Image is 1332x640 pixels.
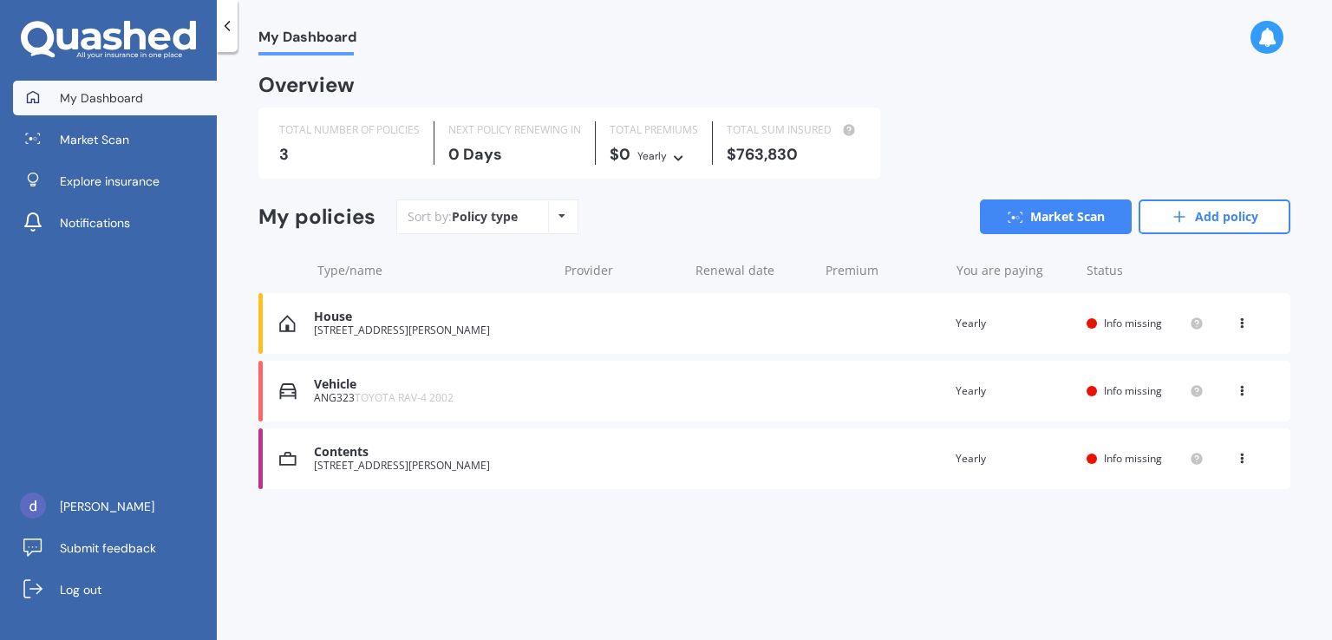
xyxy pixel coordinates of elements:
[60,89,143,107] span: My Dashboard
[408,208,518,225] div: Sort by:
[60,581,101,598] span: Log out
[1104,451,1162,466] span: Info missing
[727,121,859,139] div: TOTAL SUM INSURED
[13,122,217,157] a: Market Scan
[258,76,355,94] div: Overview
[13,206,217,240] a: Notifications
[637,147,667,165] div: Yearly
[956,382,1073,400] div: Yearly
[314,445,548,460] div: Contents
[60,539,156,557] span: Submit feedback
[13,489,217,524] a: [PERSON_NAME]
[20,493,46,519] img: ACg8ocKN3iPrSirY15QNajRouvAvpETi4IjxIimePVd-g1dLiDL2Kw=s96-c
[279,315,296,332] img: House
[60,498,154,515] span: [PERSON_NAME]
[60,214,130,232] span: Notifications
[565,262,682,279] div: Provider
[452,208,518,225] div: Policy type
[695,262,813,279] div: Renewal date
[258,29,356,52] span: My Dashboard
[1104,383,1162,398] span: Info missing
[60,131,129,148] span: Market Scan
[980,199,1132,234] a: Market Scan
[279,450,297,467] img: Contents
[355,390,454,405] span: TOYOTA RAV-4 2002
[13,572,217,607] a: Log out
[314,392,548,404] div: ANG323
[60,173,160,190] span: Explore insurance
[1087,262,1204,279] div: Status
[610,121,698,139] div: TOTAL PREMIUMS
[727,146,859,163] div: $763,830
[279,121,420,139] div: TOTAL NUMBER OF POLICIES
[1139,199,1290,234] a: Add policy
[13,81,217,115] a: My Dashboard
[957,262,1074,279] div: You are paying
[314,310,548,324] div: House
[826,262,943,279] div: Premium
[13,164,217,199] a: Explore insurance
[1104,316,1162,330] span: Info missing
[314,460,548,472] div: [STREET_ADDRESS][PERSON_NAME]
[314,377,548,392] div: Vehicle
[279,146,420,163] div: 3
[956,450,1073,467] div: Yearly
[610,146,698,165] div: $0
[956,315,1073,332] div: Yearly
[13,531,217,565] a: Submit feedback
[314,324,548,336] div: [STREET_ADDRESS][PERSON_NAME]
[317,262,551,279] div: Type/name
[258,205,375,230] div: My policies
[448,121,581,139] div: NEXT POLICY RENEWING IN
[448,146,581,163] div: 0 Days
[279,382,297,400] img: Vehicle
